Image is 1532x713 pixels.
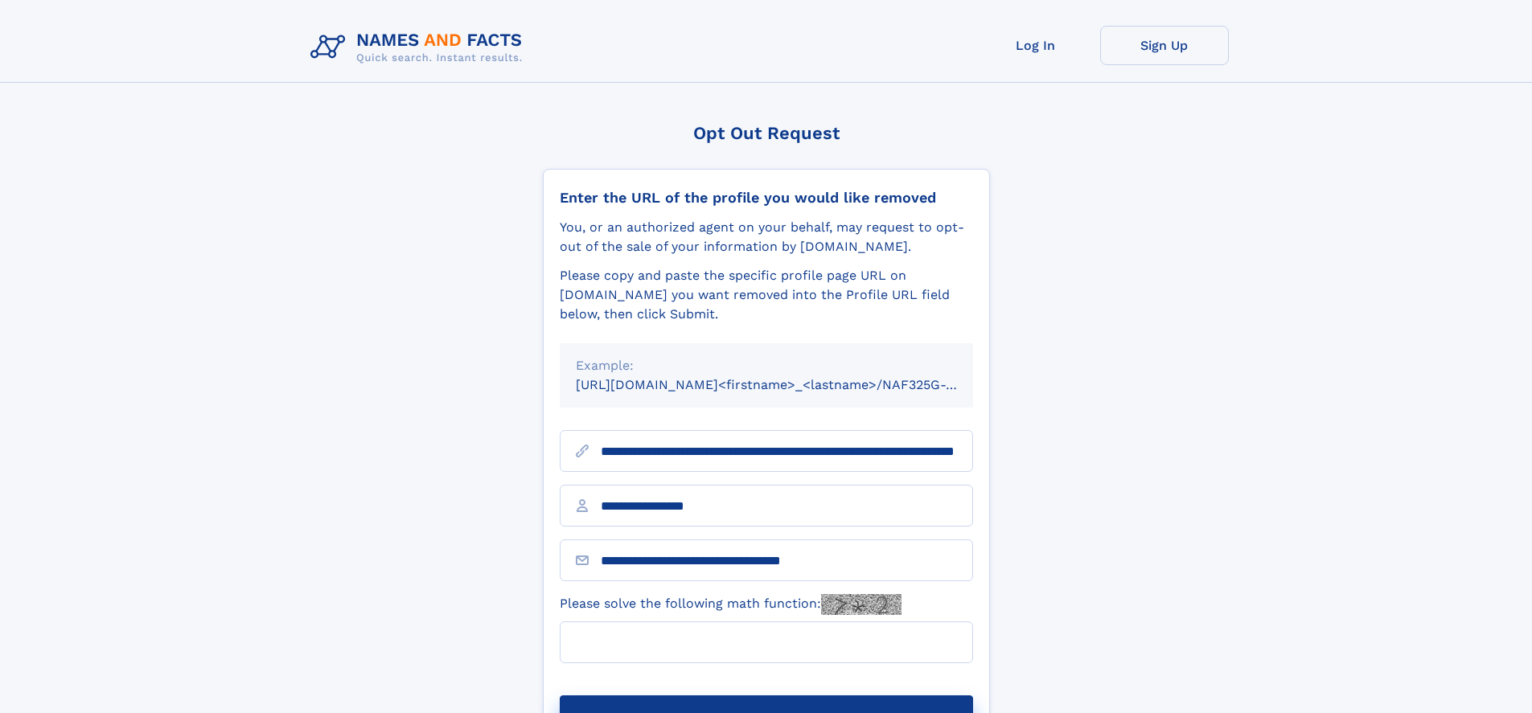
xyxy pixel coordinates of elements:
[560,189,973,207] div: Enter the URL of the profile you would like removed
[560,266,973,324] div: Please copy and paste the specific profile page URL on [DOMAIN_NAME] you want removed into the Pr...
[971,26,1100,65] a: Log In
[576,356,957,375] div: Example:
[576,377,1004,392] small: [URL][DOMAIN_NAME]<firstname>_<lastname>/NAF325G-xxxxxxxx
[543,123,990,143] div: Opt Out Request
[1100,26,1229,65] a: Sign Up
[304,26,536,69] img: Logo Names and Facts
[560,218,973,256] div: You, or an authorized agent on your behalf, may request to opt-out of the sale of your informatio...
[560,594,902,615] label: Please solve the following math function:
